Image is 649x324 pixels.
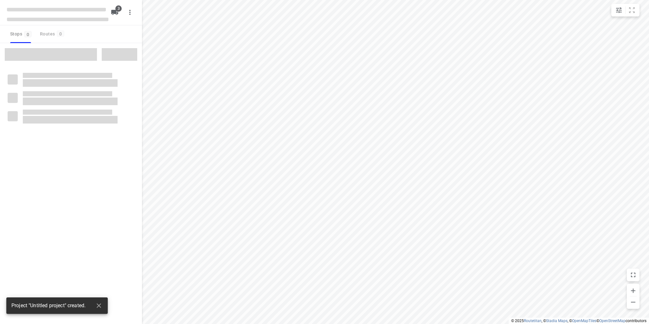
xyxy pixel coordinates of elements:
[611,4,639,16] div: small contained button group
[572,319,596,323] a: OpenMapTiles
[11,302,86,309] span: Project "Untitled project" created.
[511,319,646,323] li: © 2025 , © , © © contributors
[524,319,542,323] a: Routetitan
[546,319,568,323] a: Stadia Maps
[613,4,625,16] button: Map settings
[599,319,626,323] a: OpenStreetMap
